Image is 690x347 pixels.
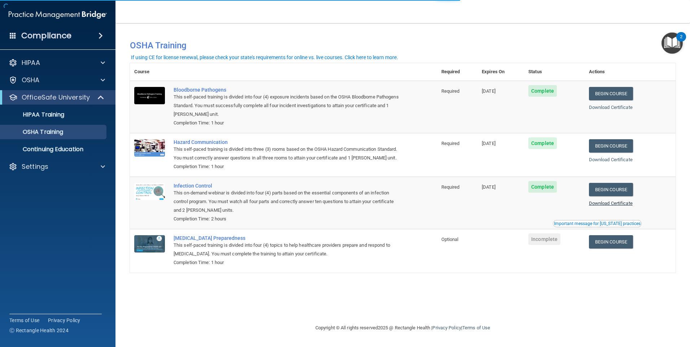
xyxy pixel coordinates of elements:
[589,201,633,206] a: Download Certificate
[22,93,90,102] p: OfficeSafe University
[9,327,69,334] span: Ⓒ Rectangle Health 2024
[528,137,557,149] span: Complete
[22,58,40,67] p: HIPAA
[174,258,401,267] div: Completion Time: 1 hour
[441,141,460,146] span: Required
[554,221,641,226] div: Important message for [US_STATE] practices
[441,88,460,94] span: Required
[441,184,460,190] span: Required
[174,145,401,162] div: This self-paced training is divided into three (3) rooms based on the OSHA Hazard Communication S...
[528,181,557,193] span: Complete
[528,85,557,97] span: Complete
[680,37,682,46] div: 2
[9,317,39,324] a: Terms of Use
[174,241,401,258] div: This self-paced training is divided into four (4) topics to help healthcare providers prepare and...
[174,235,401,241] a: [MEDICAL_DATA] Preparedness
[131,55,398,60] div: If using CE for license renewal, please check your state's requirements for online vs. live cours...
[130,54,399,61] button: If using CE for license renewal, please check your state's requirements for online vs. live cours...
[9,76,105,84] a: OSHA
[48,317,80,324] a: Privacy Policy
[5,111,64,118] p: HIPAA Training
[5,146,103,153] p: Continuing Education
[589,139,633,153] a: Begin Course
[477,63,524,81] th: Expires On
[482,141,495,146] span: [DATE]
[432,325,461,330] a: Privacy Policy
[271,316,534,339] div: Copyright © All rights reserved 2025 @ Rectangle Health | |
[174,87,401,93] a: Bloodborne Pathogens
[9,8,107,22] img: PMB logo
[9,93,105,102] a: OfficeSafe University
[174,162,401,171] div: Completion Time: 1 hour
[174,119,401,127] div: Completion Time: 1 hour
[482,88,495,94] span: [DATE]
[437,63,477,81] th: Required
[589,87,633,100] a: Begin Course
[5,128,63,136] p: OSHA Training
[589,235,633,249] a: Begin Course
[482,184,495,190] span: [DATE]
[21,31,71,41] h4: Compliance
[589,157,633,162] a: Download Certificate
[22,162,48,171] p: Settings
[130,63,169,81] th: Course
[589,105,633,110] a: Download Certificate
[174,189,401,215] div: This on-demand webinar is divided into four (4) parts based on the essential components of an inf...
[589,183,633,196] a: Begin Course
[130,40,676,50] h4: OSHA Training
[661,32,683,54] button: Open Resource Center, 2 new notifications
[174,215,401,223] div: Completion Time: 2 hours
[174,183,401,189] a: Infection Control
[9,162,105,171] a: Settings
[174,93,401,119] div: This self-paced training is divided into four (4) exposure incidents based on the OSHA Bloodborne...
[585,63,676,81] th: Actions
[174,139,401,145] a: Hazard Communication
[553,220,642,227] button: Read this if you are a dental practitioner in the state of CA
[524,63,585,81] th: Status
[462,325,490,330] a: Terms of Use
[528,233,560,245] span: Incomplete
[9,58,105,67] a: HIPAA
[441,237,459,242] span: Optional
[22,76,40,84] p: OSHA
